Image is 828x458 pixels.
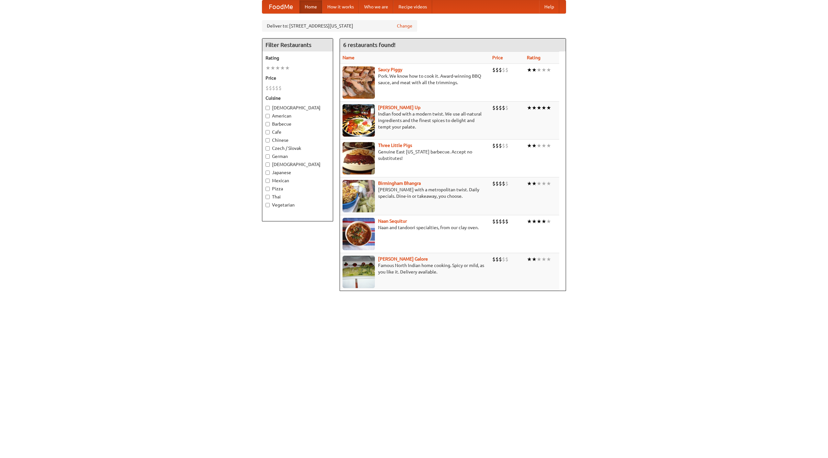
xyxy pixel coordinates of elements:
[275,64,280,72] li: ★
[492,104,496,111] li: $
[527,55,540,60] a: Rating
[505,218,508,225] li: $
[262,39,333,51] h4: Filter Restaurants
[378,143,412,148] a: Three Little Pigs
[499,256,502,263] li: $
[343,42,396,48] ng-pluralize: 6 restaurants found!
[502,104,505,111] li: $
[343,149,487,162] p: Genuine East [US_STATE] barbecue. Accept no substitutes!
[262,0,300,13] a: FoodMe
[541,66,546,73] li: ★
[397,23,412,29] a: Change
[266,194,330,200] label: Thai
[496,180,499,187] li: $
[502,218,505,225] li: $
[537,66,541,73] li: ★
[537,218,541,225] li: ★
[266,137,330,143] label: Chinese
[527,218,532,225] li: ★
[532,218,537,225] li: ★
[343,186,487,199] p: [PERSON_NAME] with a metropolitan twist. Daily specials. Dine-in or takeaway, you choose.
[266,122,270,126] input: Barbecue
[499,218,502,225] li: $
[359,0,393,13] a: Who we are
[266,153,330,160] label: German
[532,142,537,149] li: ★
[492,142,496,149] li: $
[266,203,270,207] input: Vegetarian
[537,104,541,111] li: ★
[492,180,496,187] li: $
[541,180,546,187] li: ★
[505,66,508,73] li: $
[266,146,270,151] input: Czech / Slovak
[499,180,502,187] li: $
[272,84,275,92] li: $
[266,162,270,167] input: [DEMOGRAPHIC_DATA]
[505,256,508,263] li: $
[502,66,505,73] li: $
[496,218,499,225] li: $
[266,138,270,142] input: Chinese
[541,218,546,225] li: ★
[499,142,502,149] li: $
[499,104,502,111] li: $
[496,256,499,263] li: $
[393,0,432,13] a: Recipe videos
[343,111,487,130] p: Indian food with a modern twist. We use all-natural ingredients and the finest spices to delight ...
[527,104,532,111] li: ★
[546,66,551,73] li: ★
[266,55,330,61] h5: Rating
[527,142,532,149] li: ★
[378,218,407,224] a: Naan Sequitur
[532,66,537,73] li: ★
[280,64,285,72] li: ★
[266,169,330,176] label: Japanese
[541,104,546,111] li: ★
[270,64,275,72] li: ★
[492,66,496,73] li: $
[527,180,532,187] li: ★
[378,256,428,262] a: [PERSON_NAME] Galore
[275,84,278,92] li: $
[546,142,551,149] li: ★
[285,64,290,72] li: ★
[546,104,551,111] li: ★
[505,180,508,187] li: $
[278,84,282,92] li: $
[541,256,546,263] li: ★
[266,130,270,134] input: Cafe
[378,67,402,72] a: Saucy Piggy
[262,20,417,32] div: Deliver to: [STREET_ADDRESS][US_STATE]
[532,180,537,187] li: ★
[502,142,505,149] li: $
[505,104,508,111] li: $
[532,104,537,111] li: ★
[496,104,499,111] li: $
[378,181,421,186] a: Birmingham Bhangra
[343,142,375,174] img: littlepigs.jpg
[343,218,375,250] img: naansequitur.jpg
[266,185,330,192] label: Pizza
[539,0,559,13] a: Help
[537,180,541,187] li: ★
[492,218,496,225] li: $
[322,0,359,13] a: How it works
[499,66,502,73] li: $
[546,256,551,263] li: ★
[266,121,330,127] label: Barbecue
[269,84,272,92] li: $
[532,256,537,263] li: ★
[343,73,487,86] p: Pork. We know how to cook it. Award-winning BBQ sauce, and meat with all the trimmings.
[266,177,330,184] label: Mexican
[496,142,499,149] li: $
[343,55,354,60] a: Name
[343,256,375,288] img: currygalore.jpg
[266,105,330,111] label: [DEMOGRAPHIC_DATA]
[505,142,508,149] li: $
[527,66,532,73] li: ★
[378,105,420,110] b: [PERSON_NAME] Up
